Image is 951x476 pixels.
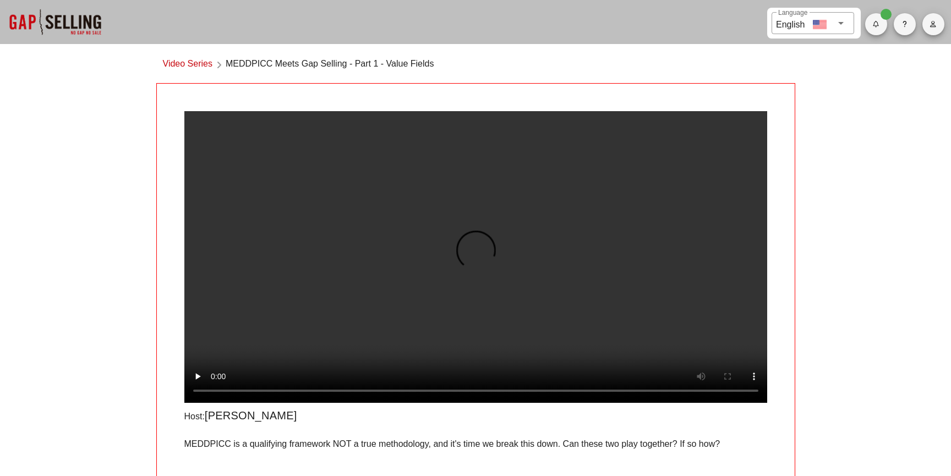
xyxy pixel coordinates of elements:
span: [PERSON_NAME] [205,409,297,422]
span: Host: [184,412,205,421]
a: Video Series [163,57,212,72]
div: LanguageEnglish [772,12,854,34]
div: English [776,15,805,31]
span: MEDDPICC Meets Gap Selling - Part 1 - Value Fields [226,57,434,72]
p: MEDDPICC is a qualifying framework NOT a true methodology, and it's time we break this down. Can ... [184,437,767,451]
label: Language [778,9,807,17]
span: Badge [881,9,892,20]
